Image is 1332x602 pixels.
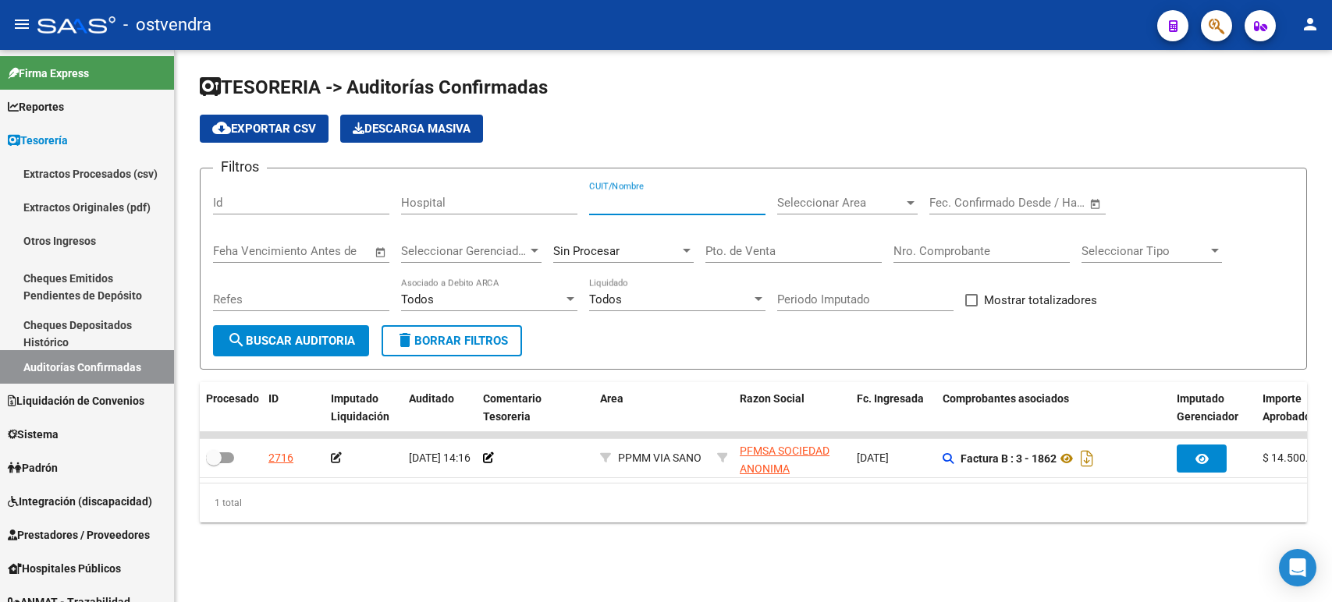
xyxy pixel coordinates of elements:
span: Descarga Masiva [353,122,471,136]
mat-icon: delete [396,331,414,349]
span: Hospitales Públicos [8,560,121,577]
span: Sistema [8,426,59,443]
span: Fc. Ingresada [857,392,924,405]
datatable-header-cell: Imputado Gerenciador [1170,382,1256,434]
mat-icon: menu [12,15,31,34]
span: Razon Social [740,392,805,405]
span: Seleccionar Area [777,196,904,210]
button: Descarga Masiva [340,115,483,143]
div: 2716 [268,449,293,467]
datatable-header-cell: Razon Social [733,382,851,434]
datatable-header-cell: Comprobantes asociados [936,382,1170,434]
datatable-header-cell: Comentario Tesoreria [477,382,594,434]
span: Importe Aprobado [1263,392,1311,423]
button: Buscar Auditoria [213,325,369,356]
datatable-header-cell: Procesado [200,382,262,434]
span: Exportar CSV [212,122,316,136]
strong: Factura B : 3 - 1862 [961,452,1057,465]
span: Prestadores / Proveedores [8,526,150,544]
div: Open Intercom Messenger [1279,549,1316,586]
span: Comprobantes asociados [943,392,1069,405]
span: Imputado Liquidación [331,392,389,423]
span: Liquidación de Convenios [8,392,144,409]
mat-icon: cloud_download [212,119,231,137]
datatable-header-cell: Imputado Liquidación [325,382,403,434]
span: Seleccionar Gerenciador [401,244,527,258]
datatable-header-cell: ID [262,382,325,434]
span: Padrón [8,459,58,476]
datatable-header-cell: Auditado [403,382,477,434]
span: Auditado [409,392,454,405]
mat-icon: person [1301,15,1320,34]
input: Start date [929,196,980,210]
h3: Filtros [213,156,267,178]
span: ID [268,392,279,405]
span: PFMSA SOCIEDAD ANONIMA [740,444,829,475]
span: Buscar Auditoria [227,334,355,348]
span: Sin Procesar [553,244,620,258]
span: Procesado [206,392,259,405]
datatable-header-cell: Area [594,382,711,434]
span: Mostrar totalizadores [984,291,1097,310]
span: Firma Express [8,65,89,82]
span: Borrar Filtros [396,334,508,348]
app-download-masive: Descarga masiva de comprobantes (adjuntos) [340,115,483,143]
span: Imputado Gerenciador [1177,392,1238,423]
span: - ostvendra [123,8,211,42]
span: Area [600,392,623,405]
span: TESORERIA -> Auditorías Confirmadas [200,76,548,98]
div: 1 total [200,483,1307,522]
button: Borrar Filtros [382,325,522,356]
div: - 33710913639 [740,442,844,475]
span: [DATE] [857,451,889,464]
span: Integración (discapacidad) [8,493,152,510]
span: PPMM VIA SANO [618,451,702,464]
span: Todos [401,292,434,306]
span: Tesorería [8,132,68,149]
input: End date [994,196,1070,210]
span: Reportes [8,98,64,115]
datatable-header-cell: Fc. Ingresada [851,382,936,434]
button: Exportar CSV [200,115,329,143]
span: Todos [589,292,622,306]
i: Descargar documento [1077,446,1097,471]
span: Seleccionar Tipo [1082,244,1208,258]
mat-icon: search [227,331,246,349]
button: Open calendar [372,243,390,261]
span: [DATE] 14:16 [409,451,471,464]
span: Comentario Tesoreria [483,392,542,423]
button: Open calendar [1087,195,1105,213]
